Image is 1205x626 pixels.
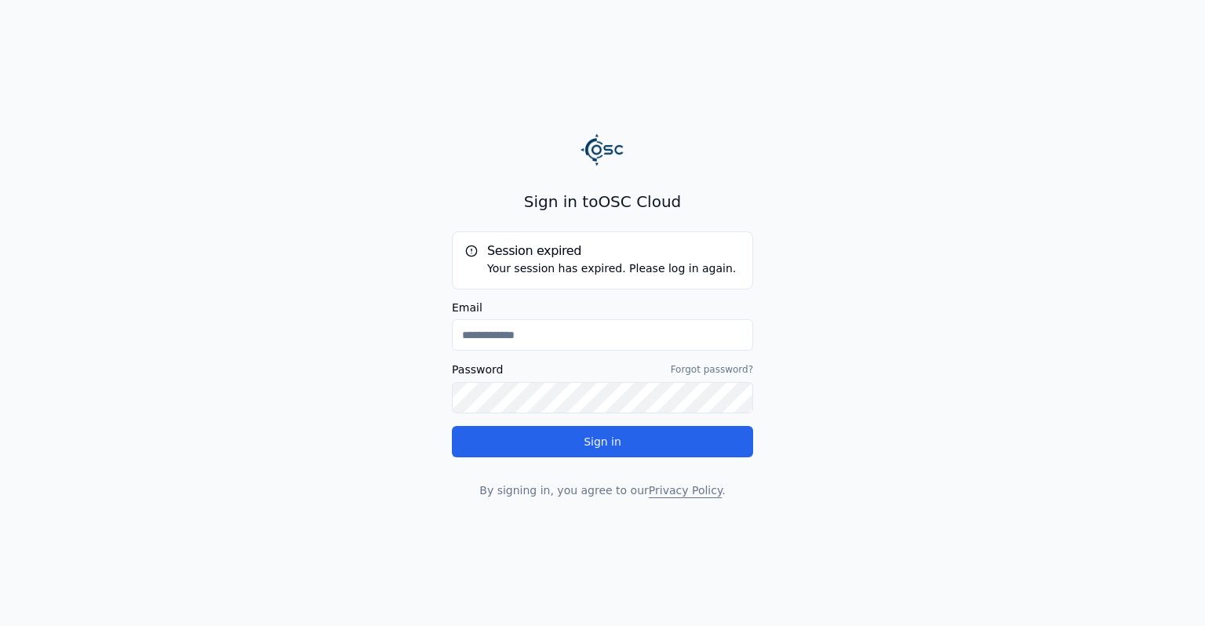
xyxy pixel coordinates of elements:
[649,484,722,497] a: Privacy Policy
[452,364,503,375] label: Password
[581,128,624,172] img: Logo
[452,302,753,313] label: Email
[671,363,753,376] a: Forgot password?
[465,260,740,276] div: Your session has expired. Please log in again.
[452,426,753,457] button: Sign in
[452,191,753,213] h2: Sign in to OSC Cloud
[465,245,740,257] h5: Session expired
[452,482,753,498] p: By signing in, you agree to our .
